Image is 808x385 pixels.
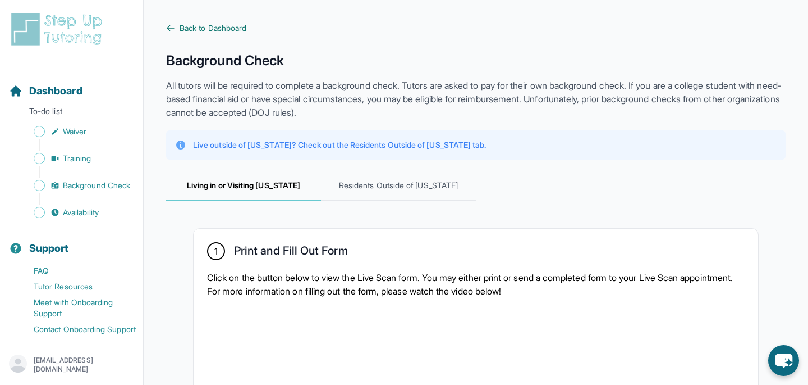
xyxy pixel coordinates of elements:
span: Availability [63,207,99,218]
a: Dashboard [9,83,82,99]
a: Meet with Onboarding Support [9,295,143,321]
span: Back to Dashboard [180,22,246,34]
p: Live outside of [US_STATE]? Check out the Residents Outside of [US_STATE] tab. [193,139,486,151]
span: Dashboard [29,83,82,99]
h1: Background Check [166,52,786,70]
a: Contact Onboarding Support [9,321,143,337]
a: Waiver [9,124,143,139]
nav: Tabs [166,171,786,201]
span: Waiver [63,126,86,137]
img: logo [9,11,109,47]
a: Background Check [9,178,143,193]
p: All tutors will be required to complete a background check. Tutors are asked to pay for their own... [166,79,786,119]
h2: Print and Fill Out Form [234,244,348,262]
p: Click on the button below to view the Live Scan form. You may either print or send a completed fo... [207,271,745,298]
span: Support [29,241,69,256]
a: Availability [9,205,143,220]
a: Back to Dashboard [166,22,786,34]
span: Residents Outside of [US_STATE] [321,171,476,201]
a: FAQ [9,263,143,279]
a: Training [9,151,143,166]
a: Tutor Resources [9,279,143,295]
span: Training [63,153,91,164]
button: [EMAIL_ADDRESS][DOMAIN_NAME] [9,355,134,375]
button: Dashboard [4,65,139,103]
span: 1 [214,244,218,258]
button: chat-button [768,345,799,376]
p: To-do list [4,106,139,121]
span: Background Check [63,180,130,191]
span: Living in or Visiting [US_STATE] [166,171,321,201]
p: [EMAIL_ADDRESS][DOMAIN_NAME] [34,356,134,374]
button: Support [4,223,139,261]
